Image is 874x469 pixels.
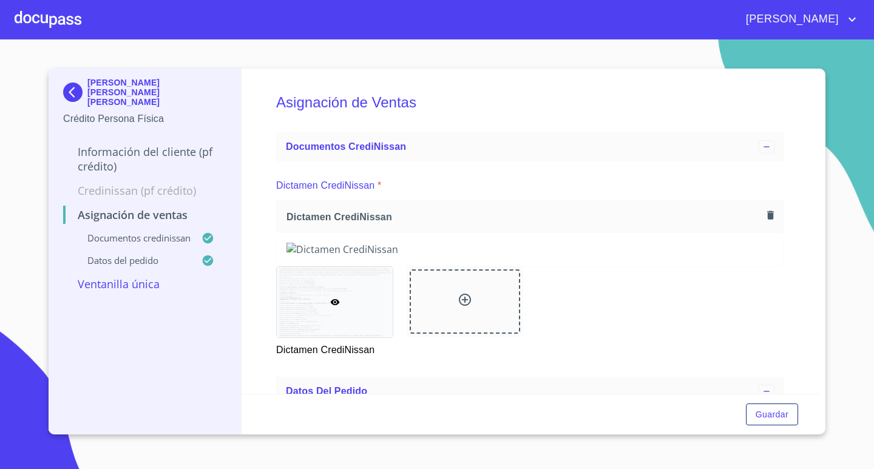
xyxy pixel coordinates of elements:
[63,277,226,291] p: Ventanilla única
[746,403,798,426] button: Guardar
[737,10,859,29] button: account of current user
[63,144,226,174] p: Información del cliente (PF crédito)
[63,254,202,266] p: Datos del pedido
[63,83,87,102] img: Docupass spot blue
[87,78,226,107] p: [PERSON_NAME] [PERSON_NAME] [PERSON_NAME]
[276,132,784,161] div: Documentos CrediNissan
[63,183,226,198] p: Credinissan (PF crédito)
[63,232,202,244] p: Documentos CrediNissan
[276,78,784,127] h5: Asignación de Ventas
[276,377,784,406] div: Datos del pedido
[286,386,367,396] span: Datos del pedido
[63,112,226,126] p: Crédito Persona Física
[276,338,392,357] p: Dictamen CrediNissan
[756,407,788,422] span: Guardar
[276,178,374,193] p: Dictamen CrediNissan
[63,208,226,222] p: Asignación de Ventas
[286,243,774,256] img: Dictamen CrediNissan
[286,211,762,223] span: Dictamen CrediNissan
[737,10,845,29] span: [PERSON_NAME]
[63,78,226,112] div: [PERSON_NAME] [PERSON_NAME] [PERSON_NAME]
[286,141,406,152] span: Documentos CrediNissan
